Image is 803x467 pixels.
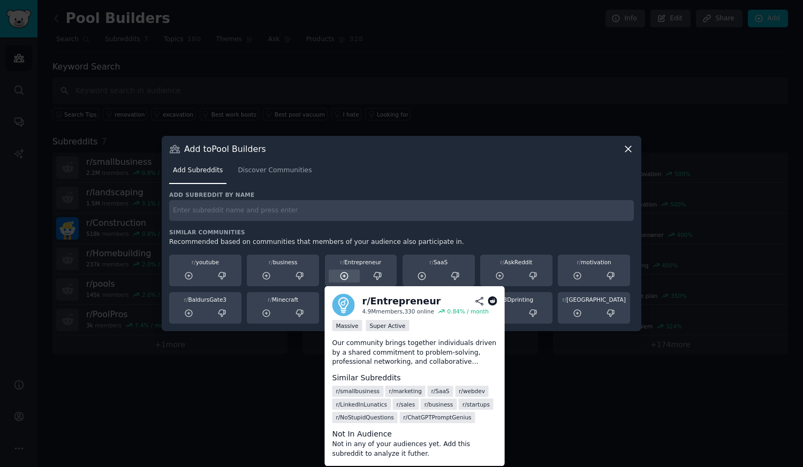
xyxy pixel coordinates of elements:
[406,258,471,266] div: SaaS
[362,308,434,315] div: 4.9M members, 330 online
[500,259,504,265] span: r/
[169,228,634,236] h3: Similar Communities
[332,320,362,331] div: Massive
[336,401,388,408] span: r/ LinkedInLunatics
[459,387,485,395] span: r/ webdev
[169,238,634,247] div: Recommended based on communities that members of your audience also participate in.
[447,308,489,315] div: 0.84 % / month
[184,296,188,303] span: r/
[562,296,626,303] div: [GEOGRAPHIC_DATA]
[332,339,497,367] p: Our community brings together individuals driven by a shared commitment to problem-solving, profe...
[329,258,393,266] div: Entrepreneur
[336,414,394,421] span: r/ NoStupidQuestions
[184,143,266,155] h3: Add to Pool Builders
[234,162,315,184] a: Discover Communities
[577,259,581,265] span: r/
[251,258,315,266] div: business
[268,296,272,303] span: r/
[362,295,441,308] div: r/ Entrepreneur
[484,258,549,266] div: AskReddit
[397,401,415,408] span: r/ sales
[389,387,422,395] span: r/ marketing
[169,200,634,221] input: Enter subreddit name and press enter
[332,428,497,440] dt: Not In Audience
[403,414,471,421] span: r/ ChatGPTPromptGenius
[463,401,490,408] span: r/ startups
[336,387,380,395] span: r/ smallbusiness
[192,259,196,265] span: r/
[332,440,497,458] dd: Not in any of your audiences yet. Add this subreddit to analyze it futher.
[269,259,273,265] span: r/
[173,166,223,175] span: Add Subreddits
[173,296,238,303] div: BaldursGate3
[562,258,626,266] div: motivation
[169,191,634,198] h3: Add subreddit by name
[238,166,312,175] span: Discover Communities
[169,162,226,184] a: Add Subreddits
[366,320,410,331] div: Super Active
[332,294,355,316] img: Entrepreneur
[484,296,549,303] div: 3Dprinting
[340,259,344,265] span: r/
[429,259,434,265] span: r/
[332,372,497,384] dt: Similar Subreddits
[425,401,453,408] span: r/ business
[173,258,238,266] div: youtube
[431,387,449,395] span: r/ SaaS
[251,296,315,303] div: Minecraft
[563,296,567,303] span: r/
